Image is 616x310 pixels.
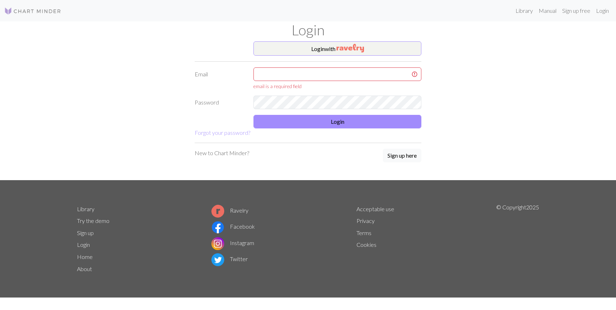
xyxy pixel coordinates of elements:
[559,4,593,18] a: Sign up free
[211,239,254,246] a: Instagram
[337,44,364,52] img: Ravelry
[253,41,421,56] button: Loginwith
[77,217,109,224] a: Try the demo
[195,129,250,136] a: Forgot your password?
[211,207,248,214] a: Ravelry
[77,241,90,248] a: Login
[593,4,612,18] a: Login
[211,253,224,266] img: Twitter logo
[190,67,249,90] label: Email
[356,229,371,236] a: Terms
[536,4,559,18] a: Manual
[77,205,94,212] a: Library
[211,205,224,218] img: Ravelry logo
[4,7,61,15] img: Logo
[253,82,421,90] div: email is a required field
[383,149,421,162] button: Sign up here
[356,205,394,212] a: Acceptable use
[195,149,249,157] p: New to Chart Minder?
[356,241,376,248] a: Cookies
[513,4,536,18] a: Library
[211,221,224,234] img: Facebook logo
[253,115,421,128] button: Login
[211,237,224,250] img: Instagram logo
[496,203,539,275] p: © Copyright 2025
[211,223,255,230] a: Facebook
[356,217,375,224] a: Privacy
[77,265,92,272] a: About
[77,229,94,236] a: Sign up
[383,149,421,163] a: Sign up here
[73,21,543,39] h1: Login
[77,253,93,260] a: Home
[190,96,249,109] label: Password
[211,255,248,262] a: Twitter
